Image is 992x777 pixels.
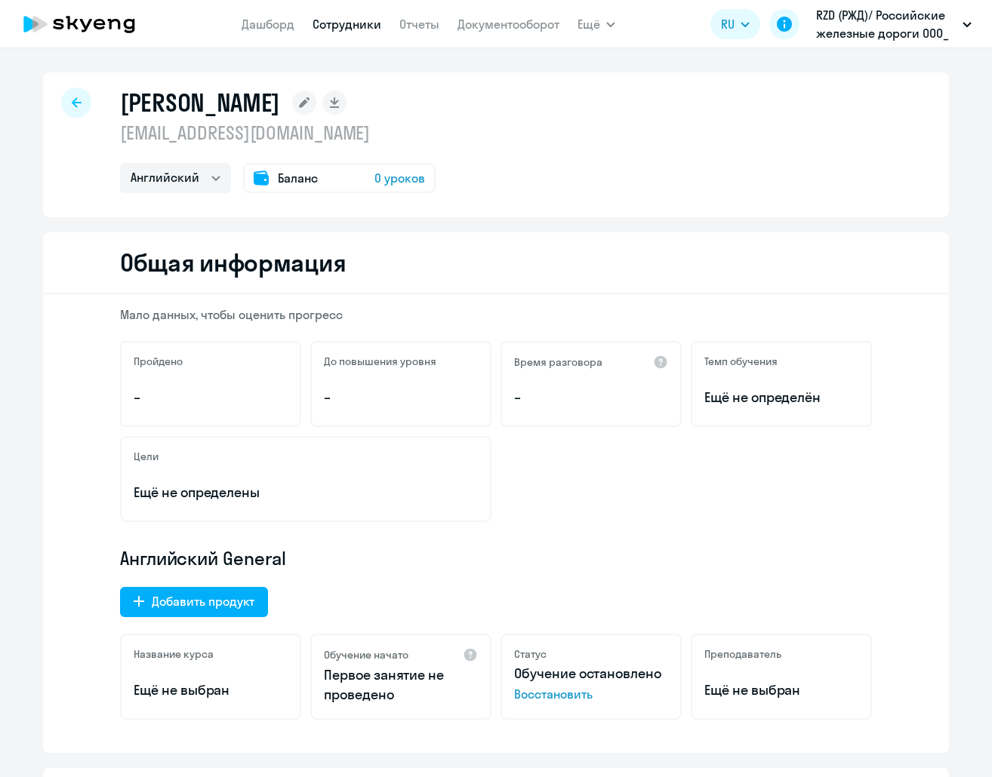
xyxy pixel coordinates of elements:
[704,388,858,407] span: Ещё не определён
[704,355,778,368] h5: Темп обучения
[704,680,858,700] p: Ещё не выбран
[120,306,872,323] p: Мало данных, чтобы оценить прогресс
[120,88,280,118] h1: [PERSON_NAME]
[120,247,346,278] h2: Общая информация
[399,17,439,32] a: Отчеты
[152,592,254,610] div: Добавить продукт
[134,647,214,661] h5: Название курса
[514,388,668,407] p: –
[324,388,478,407] p: –
[816,6,957,42] p: RZD (РЖД)/ Российские железные дороги ООО_ KAM, СП все продукты
[721,15,735,33] span: RU
[324,665,478,705] p: Первое занятие не проведено
[134,483,478,502] p: Ещё не определены
[578,9,615,39] button: Ещё
[710,9,760,39] button: RU
[278,169,318,187] span: Баланс
[313,17,381,32] a: Сотрудники
[120,546,286,570] span: Английский General
[457,17,559,32] a: Документооборот
[324,648,408,662] h5: Обучение начато
[374,169,425,187] span: 0 уроков
[704,647,781,661] h5: Преподаватель
[514,355,602,369] h5: Время разговора
[809,6,979,42] button: RZD (РЖД)/ Российские железные дороги ООО_ KAM, СП все продукты
[514,647,547,661] h5: Статус
[324,355,436,368] h5: До повышения уровня
[514,665,661,682] span: Обучение остановлено
[120,121,436,145] p: [EMAIL_ADDRESS][DOMAIN_NAME]
[134,680,288,700] p: Ещё не выбран
[242,17,294,32] a: Дашборд
[134,388,288,407] p: –
[134,355,183,368] h5: Пройдено
[514,685,668,703] span: Восстановить
[134,450,159,463] h5: Цели
[578,15,600,33] span: Ещё
[120,587,268,617] button: Добавить продукт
